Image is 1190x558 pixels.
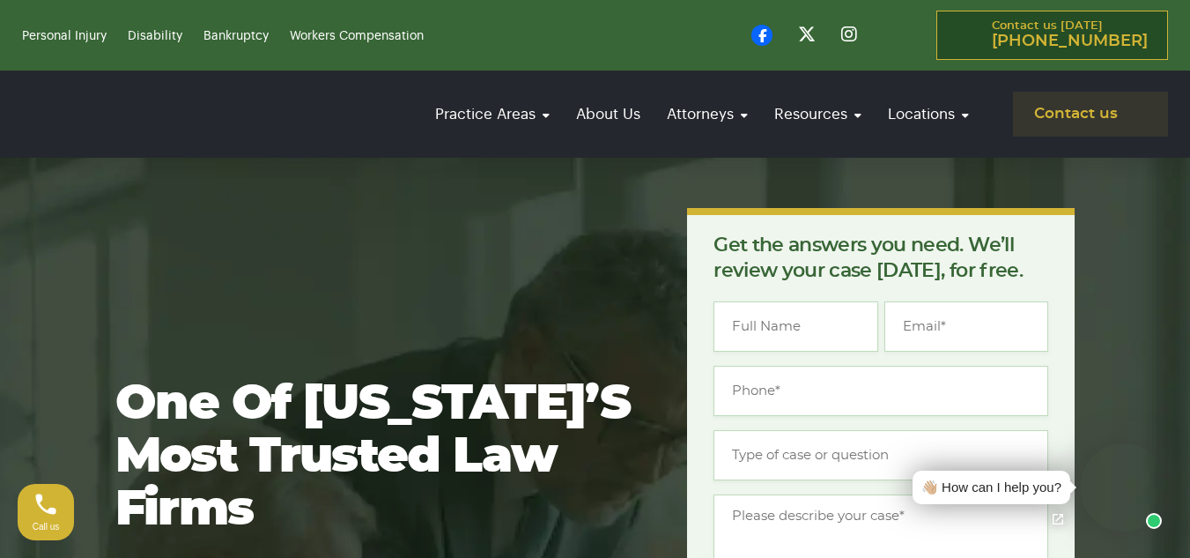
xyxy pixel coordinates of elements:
[128,30,182,42] a: Disability
[567,89,649,139] a: About Us
[713,430,1048,480] input: Type of case or question
[1039,501,1076,538] a: Open chat
[992,33,1148,50] span: [PHONE_NUMBER]
[426,89,558,139] a: Practice Areas
[290,30,424,42] a: Workers Compensation
[936,11,1168,60] a: Contact us [DATE][PHONE_NUMBER]
[713,366,1048,416] input: Phone*
[884,301,1048,352] input: Email*
[765,89,870,139] a: Resources
[22,30,107,42] a: Personal Injury
[1013,92,1168,137] a: Contact us
[713,233,1048,284] p: Get the answers you need. We’ll review your case [DATE], for free.
[33,522,60,532] span: Call us
[713,301,877,352] input: Full Name
[22,81,251,147] img: logo
[921,478,1061,498] div: 👋🏼 How can I help you?
[992,20,1148,50] p: Contact us [DATE]
[658,89,757,139] a: Attorneys
[115,378,632,537] h1: One of [US_STATE]’s most trusted law firms
[203,30,269,42] a: Bankruptcy
[879,89,978,139] a: Locations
